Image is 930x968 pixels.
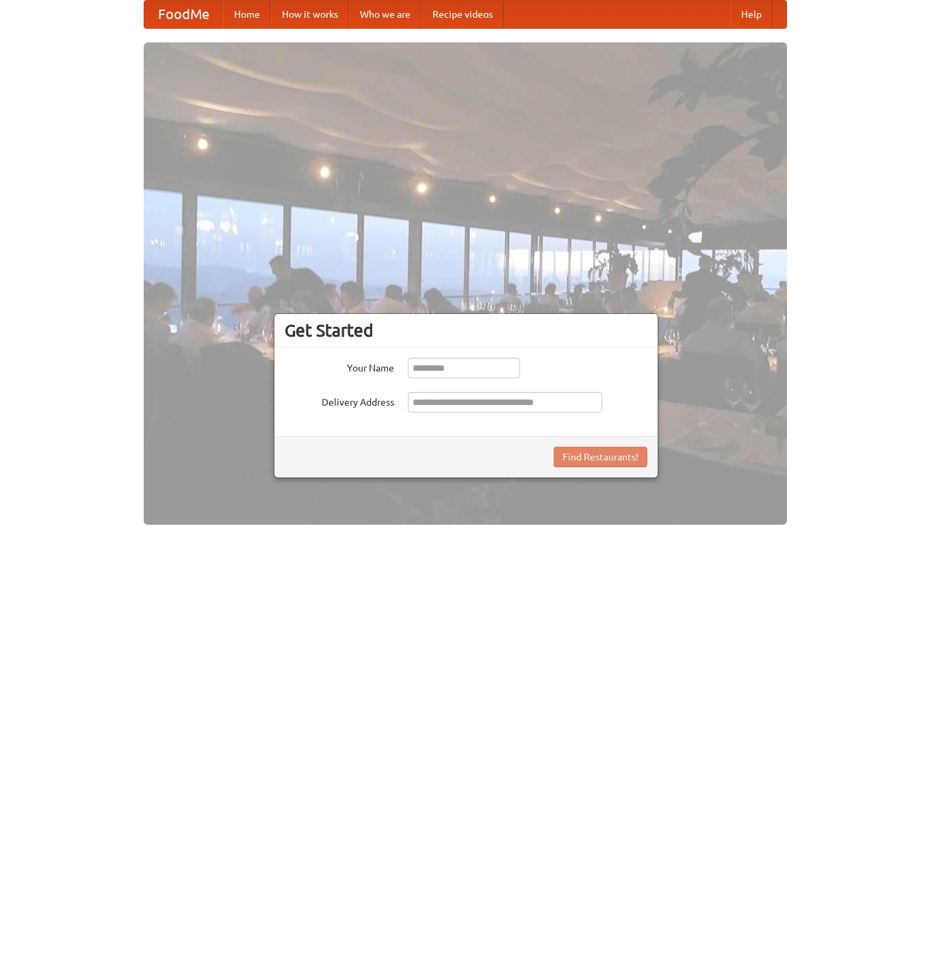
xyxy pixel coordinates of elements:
[422,1,504,28] a: Recipe videos
[730,1,773,28] a: Help
[285,392,394,409] label: Delivery Address
[285,320,647,341] h3: Get Started
[349,1,422,28] a: Who we are
[223,1,271,28] a: Home
[554,447,647,467] button: Find Restaurants!
[144,1,223,28] a: FoodMe
[285,358,394,375] label: Your Name
[271,1,349,28] a: How it works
